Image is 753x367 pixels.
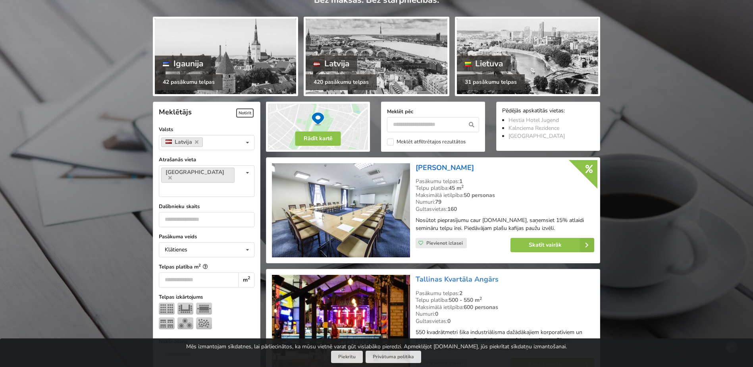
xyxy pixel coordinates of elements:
[177,303,193,315] img: U-Veids
[416,297,594,304] div: Telpu platība:
[304,17,449,96] a: Latvija 420 pasākumu telpas
[416,185,594,192] div: Telpu platība:
[159,263,254,271] label: Telpas platība m
[416,192,594,199] div: Maksimālā ietilpība:
[161,168,235,183] a: [GEOGRAPHIC_DATA]
[461,183,464,189] sup: 2
[416,163,474,172] a: [PERSON_NAME]
[459,290,462,297] strong: 2
[416,318,594,325] div: Gultasvietas:
[196,317,212,329] img: Pieņemšana
[159,293,254,301] label: Telpas izkārtojums
[387,108,479,116] label: Meklēt pēc
[266,102,370,152] img: Rādīt kartē
[331,351,363,363] button: Piekrītu
[416,178,594,185] div: Pasākumu telpas:
[480,296,482,301] sup: 2
[272,163,410,258] img: Viesnīca | Rīga | Gertrude Hotel
[464,303,498,311] strong: 600 personas
[459,178,462,185] strong: 1
[159,203,254,211] label: Dalībnieku skaits
[447,205,457,213] strong: 160
[416,311,594,318] div: Numuri:
[159,303,175,315] img: Teātris
[508,124,559,132] a: Kalnciema Rezidence
[416,199,594,206] div: Numuri:
[435,310,438,318] strong: 0
[198,263,201,268] sup: 2
[502,108,594,115] div: Pēdējās apskatītās vietas:
[366,351,421,363] a: Privātuma politika
[455,17,600,96] a: Lietuva 31 pasākumu telpas
[508,116,559,124] a: Hestia Hotel Jugend
[177,317,193,329] img: Bankets
[426,240,463,246] span: Pievienot izlasei
[236,108,254,118] span: Notīrīt
[416,274,499,284] a: Tallinas Kvartāla Angārs
[165,247,187,253] div: Klātienes
[510,238,594,252] a: Skatīt vairāk
[416,328,594,352] p: 550 kvadrātmetri šika industriālisma dažādākajiem korporatīviem un privātiem pasākumiem. Rezervē ...
[159,126,254,133] label: Valsts
[447,317,451,325] strong: 0
[161,137,203,147] a: Latvija
[457,74,525,90] div: 31 pasākumu telpas
[295,131,341,146] button: Rādīt kartē
[248,275,250,281] sup: 2
[159,338,254,346] label: Nakšņošana
[508,132,565,140] a: [GEOGRAPHIC_DATA]
[416,290,594,297] div: Pasākumu telpas:
[306,74,377,90] div: 420 pasākumu telpas
[449,296,482,304] strong: 500 - 550 m
[238,272,254,288] div: m
[159,156,254,164] label: Atrašanās vieta
[155,74,223,90] div: 42 pasākumu telpas
[159,233,254,241] label: Pasākuma veids
[387,139,466,145] label: Meklēt atfiltrētajos rezultātos
[155,56,211,71] div: Igaunija
[457,56,511,71] div: Lietuva
[153,17,298,96] a: Igaunija 42 pasākumu telpas
[416,206,594,213] div: Gultasvietas:
[416,304,594,311] div: Maksimālā ietilpība:
[435,198,441,206] strong: 79
[306,56,357,71] div: Latvija
[416,216,594,232] p: Nosūtot pieprasījumu caur [DOMAIN_NAME], saņemsiet 15% atlaidi semināru telpu īrei. Piedāvājam pl...
[196,303,212,315] img: Sapulce
[464,191,495,199] strong: 50 personas
[159,317,175,329] img: Klase
[449,184,464,192] strong: 45 m
[159,107,192,117] span: Meklētājs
